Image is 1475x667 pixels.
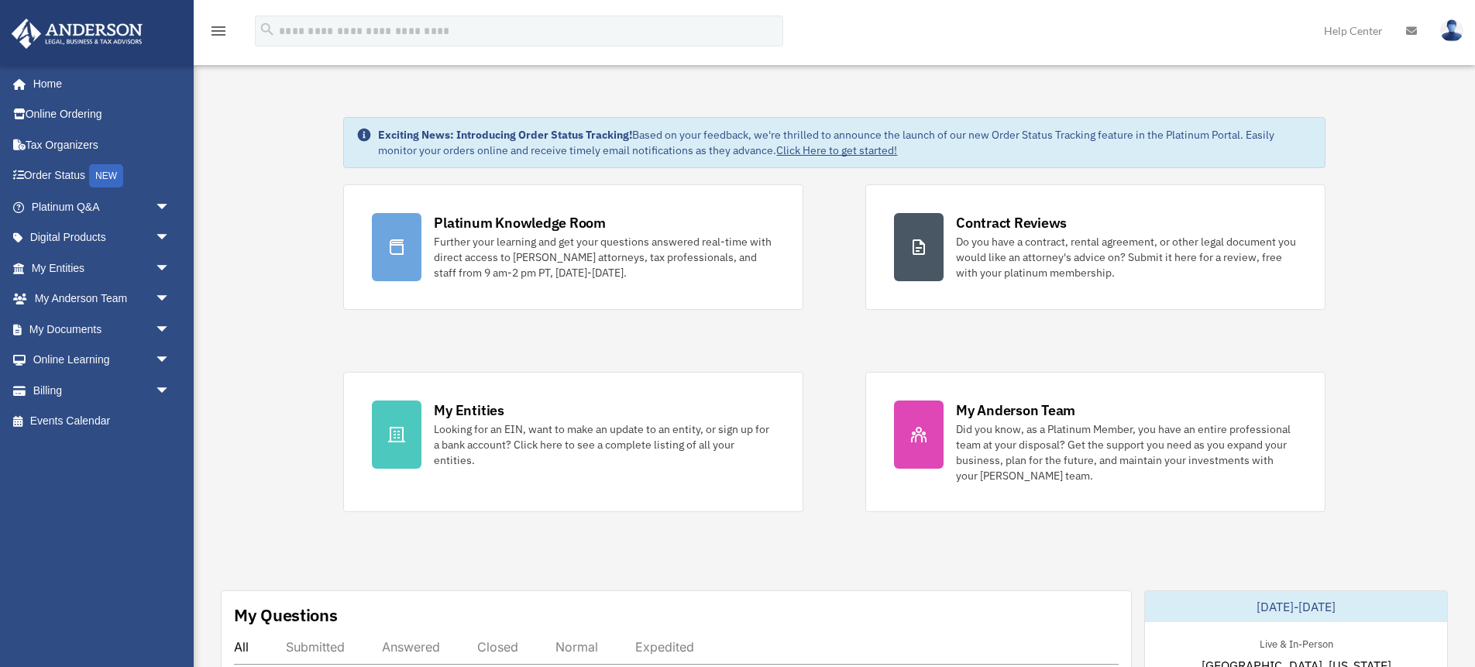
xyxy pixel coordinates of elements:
div: Platinum Knowledge Room [434,213,606,232]
div: My Entities [434,401,504,420]
a: Online Ordering [11,99,194,130]
div: My Anderson Team [956,401,1075,420]
a: My Documentsarrow_drop_down [11,314,194,345]
div: Expedited [635,639,694,655]
img: User Pic [1440,19,1463,42]
a: Click Here to get started! [776,143,897,157]
a: Order StatusNEW [11,160,194,192]
div: All [234,639,249,655]
a: Online Learningarrow_drop_down [11,345,194,376]
div: Live & In-Person [1247,634,1346,651]
div: NEW [89,164,123,187]
div: [DATE]-[DATE] [1145,591,1447,622]
i: menu [209,22,228,40]
div: Closed [477,639,518,655]
a: Contract Reviews Do you have a contract, rental agreement, or other legal document you would like... [865,184,1325,310]
div: My Questions [234,603,338,627]
a: Home [11,68,186,99]
span: arrow_drop_down [155,375,186,407]
div: Contract Reviews [956,213,1067,232]
span: arrow_drop_down [155,191,186,223]
a: My Entities Looking for an EIN, want to make an update to an entity, or sign up for a bank accoun... [343,372,803,512]
a: Tax Organizers [11,129,194,160]
div: Did you know, as a Platinum Member, you have an entire professional team at your disposal? Get th... [956,421,1297,483]
div: Do you have a contract, rental agreement, or other legal document you would like an attorney's ad... [956,234,1297,280]
div: Based on your feedback, we're thrilled to announce the launch of our new Order Status Tracking fe... [378,127,1312,158]
div: Answered [382,639,440,655]
img: Anderson Advisors Platinum Portal [7,19,147,49]
a: Events Calendar [11,406,194,437]
span: arrow_drop_down [155,314,186,346]
span: arrow_drop_down [155,345,186,376]
div: Normal [555,639,598,655]
strong: Exciting News: Introducing Order Status Tracking! [378,128,632,142]
a: My Anderson Team Did you know, as a Platinum Member, you have an entire professional team at your... [865,372,1325,512]
div: Submitted [286,639,345,655]
div: Looking for an EIN, want to make an update to an entity, or sign up for a bank account? Click her... [434,421,775,468]
a: My Anderson Teamarrow_drop_down [11,284,194,315]
div: Further your learning and get your questions answered real-time with direct access to [PERSON_NAM... [434,234,775,280]
a: My Entitiesarrow_drop_down [11,253,194,284]
a: menu [209,27,228,40]
a: Platinum Knowledge Room Further your learning and get your questions answered real-time with dire... [343,184,803,310]
span: arrow_drop_down [155,253,186,284]
a: Digital Productsarrow_drop_down [11,222,194,253]
a: Billingarrow_drop_down [11,375,194,406]
i: search [259,21,276,38]
span: arrow_drop_down [155,284,186,315]
a: Platinum Q&Aarrow_drop_down [11,191,194,222]
span: arrow_drop_down [155,222,186,254]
